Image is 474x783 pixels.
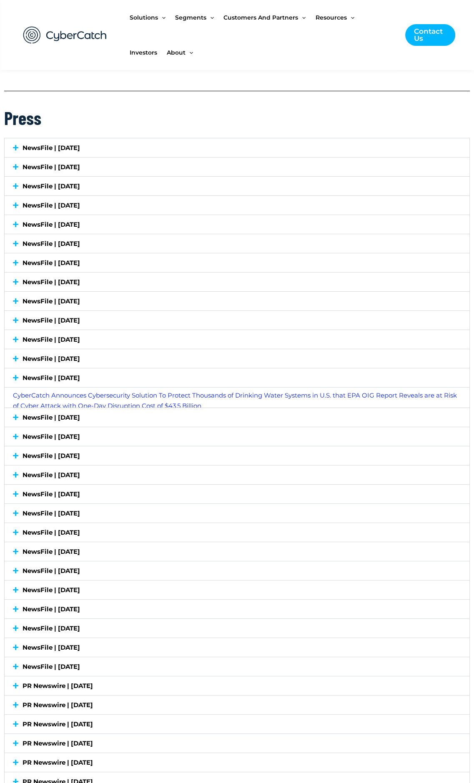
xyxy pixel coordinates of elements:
div: NewsFile | [DATE] [5,542,469,561]
div: NewsFile | [DATE] [5,408,469,427]
a: PR Newswire | [DATE] [23,682,93,690]
div: NewsFile | [DATE] [5,446,469,465]
a: NewsFile | [DATE] [23,567,80,575]
a: NewsFile | [DATE] [23,335,80,343]
a: NewsFile | [DATE] [23,374,80,382]
div: NewsFile | [DATE] [5,215,469,234]
div: PR Newswire | [DATE] [5,676,469,695]
span: Investors [130,35,157,70]
a: NewsFile | [DATE] [23,355,80,363]
div: NewsFile | [DATE] [5,619,469,638]
div: NewsFile | [DATE] [5,253,469,272]
div: NewsFile | [DATE] [5,292,469,310]
a: NewsFile | [DATE] [23,259,80,267]
a: NewsFile | [DATE] [23,471,80,479]
a: Investors [130,35,167,70]
div: NewsFile | [DATE] [5,349,469,368]
a: NewsFile | [DATE] [23,297,80,305]
div: PR Newswire | [DATE] [5,734,469,753]
a: NewsFile | [DATE] [23,413,80,421]
img: CyberCatch [15,18,115,53]
div: NewsFile | [DATE] [5,427,469,446]
a: NewsFile | [DATE] [23,201,80,209]
a: NewsFile | [DATE] [23,278,80,286]
a: PR Newswire | [DATE] [23,739,93,747]
div: NewsFile | [DATE] [5,523,469,542]
div: NewsFile | [DATE] [5,485,469,503]
div: PR Newswire | [DATE] [5,753,469,772]
h2: Press [4,106,470,130]
div: PR Newswire | [DATE] [5,715,469,733]
span: About [167,35,186,70]
span: Menu Toggle [186,35,193,70]
div: NewsFile | [DATE] [5,638,469,657]
a: NewsFile | [DATE] [23,240,80,248]
div: NewsFile | [DATE] [5,158,469,176]
a: NewsFile | [DATE] [23,528,80,536]
div: NewsFile | [DATE] [5,273,469,291]
div: NewsFile | [DATE] [5,387,469,408]
div: NewsFile | [DATE] [5,657,469,676]
a: NewsFile | [DATE] [23,163,80,171]
a: NewsFile | [DATE] [23,509,80,517]
a: NewsFile | [DATE] [23,548,80,555]
div: NewsFile | [DATE] [5,600,469,618]
a: NewsFile | [DATE] [23,433,80,440]
div: NewsFile | [DATE] [5,465,469,484]
a: NewsFile | [DATE] [23,643,80,651]
div: NewsFile | [DATE] [5,234,469,253]
a: NewsFile | [DATE] [23,144,80,152]
div: PR Newswire | [DATE] [5,695,469,714]
a: NewsFile | [DATE] [23,605,80,613]
a: CyberCatch Announces Cybersecurity Solution To Protect Thousands of Drinking Water Systems in U.S... [13,391,457,410]
div: NewsFile | [DATE] [5,177,469,195]
div: NewsFile | [DATE] [5,368,469,387]
div: NewsFile | [DATE] [5,330,469,349]
a: PR Newswire | [DATE] [23,701,93,709]
a: Contact Us [405,24,455,46]
a: NewsFile | [DATE] [23,316,80,324]
a: NewsFile | [DATE] [23,452,80,460]
a: NewsFile | [DATE] [23,586,80,594]
a: NewsFile | [DATE] [23,182,80,190]
a: NewsFile | [DATE] [23,663,80,670]
div: NewsFile | [DATE] [5,311,469,330]
a: PR Newswire | [DATE] [23,720,93,728]
a: PR Newswire | [DATE] [23,758,93,766]
div: NewsFile | [DATE] [5,580,469,599]
div: NewsFile | [DATE] [5,196,469,215]
div: NewsFile | [DATE] [5,138,469,157]
a: NewsFile | [DATE] [23,490,80,498]
a: NewsFile | [DATE] [23,220,80,228]
div: NewsFile | [DATE] [5,504,469,523]
div: NewsFile | [DATE] [5,561,469,580]
a: NewsFile | [DATE] [23,624,80,632]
